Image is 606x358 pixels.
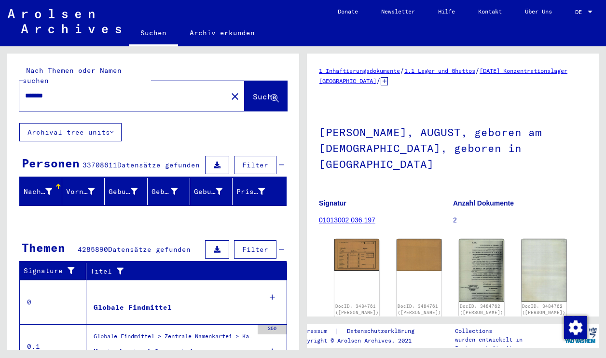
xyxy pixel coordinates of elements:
div: Personen [22,154,80,172]
div: Globale Findmittel [94,303,172,313]
p: Die Arolsen Archives Online-Collections [455,318,562,335]
a: DocID: 3484762 ([PERSON_NAME]) [460,303,503,316]
div: Geburtsname [109,187,137,197]
a: 01013002 036.197 [319,216,375,224]
button: Suche [245,81,287,111]
a: Suchen [129,21,178,46]
a: DocID: 3484761 ([PERSON_NAME]) [398,303,441,316]
img: 001.jpg [334,239,379,271]
td: 0 [20,280,86,324]
span: Filter [242,245,268,254]
a: 1 Inhaftierungsdokumente [319,67,400,74]
a: Impressum [297,326,335,336]
button: Archival tree units [19,123,122,141]
span: / [400,66,404,75]
mat-header-cell: Prisoner # [233,178,286,205]
div: Prisoner # [236,187,265,197]
span: Suche [253,92,277,101]
div: Geburtsdatum [194,187,222,197]
img: 001.jpg [459,239,504,303]
div: 350 [258,325,287,334]
div: Signature [24,263,88,279]
span: 33708611 [83,161,117,169]
a: Archiv erkunden [178,21,266,44]
mat-header-cell: Vorname [62,178,105,205]
div: Nachname [24,187,52,197]
span: Filter [242,161,268,169]
div: Titel [90,263,277,279]
p: 2 [453,215,587,225]
span: DE [575,9,586,15]
span: Datensätze gefunden [108,245,191,254]
img: Arolsen_neg.svg [8,9,121,33]
mat-label: Nach Themen oder Namen suchen [23,66,122,85]
a: Datenschutzerklärung [339,326,426,336]
div: Kartenbestand Segment 1 [94,347,193,357]
div: Signature [24,266,79,276]
img: 002.jpg [522,239,566,303]
span: / [475,66,480,75]
mat-header-cell: Nachname [20,178,62,205]
div: Geburtsname [109,184,149,199]
div: Geburtsdatum [194,184,234,199]
mat-icon: close [229,91,241,102]
span: 4285890 [78,245,108,254]
mat-header-cell: Geburt‏ [148,178,190,205]
b: Signatur [319,199,346,207]
div: Themen [22,239,65,256]
img: Zustimmung ändern [564,316,587,339]
div: Prisoner # [236,184,277,199]
img: yv_logo.png [563,323,599,347]
div: Vorname [66,187,95,197]
div: Nachname [24,184,64,199]
div: Titel [90,266,268,276]
img: 002.jpg [397,239,441,271]
div: Globale Findmittel > Zentrale Namenkartei > Karteikarten, die im Rahmen der sequentiellen Massend... [94,332,253,345]
button: Filter [234,156,276,174]
div: Geburt‏ [151,187,178,197]
p: wurden entwickelt in Partnerschaft mit [455,335,562,353]
a: 1.1 Lager und Ghettos [404,67,475,74]
span: / [376,76,381,85]
p: Copyright © Arolsen Archives, 2021 [297,336,426,345]
mat-header-cell: Geburtsdatum [190,178,233,205]
b: Anzahl Dokumente [453,199,514,207]
div: Geburt‏ [151,184,190,199]
button: Clear [225,86,245,106]
div: Vorname [66,184,107,199]
a: DocID: 3484761 ([PERSON_NAME]) [335,303,379,316]
mat-header-cell: Geburtsname [105,178,147,205]
a: DocID: 3484762 ([PERSON_NAME]) [522,303,565,316]
div: | [297,326,426,336]
span: Datensätze gefunden [117,161,200,169]
button: Filter [234,240,276,259]
h1: [PERSON_NAME], AUGUST, geboren am [DEMOGRAPHIC_DATA], geboren in [GEOGRAPHIC_DATA] [319,110,587,184]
